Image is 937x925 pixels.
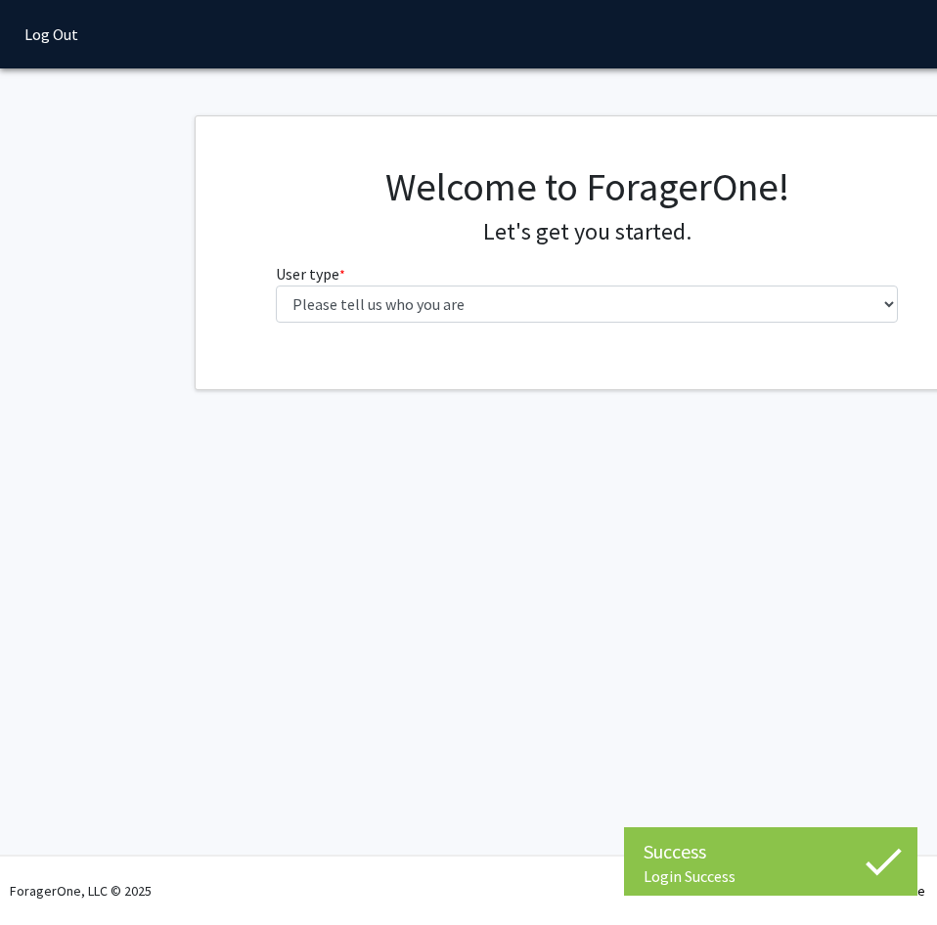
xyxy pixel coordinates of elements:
div: Login Success [644,866,898,886]
label: User type [276,262,345,286]
div: ForagerOne, LLC © 2025 [10,857,152,925]
h4: Let's get you started. [276,218,899,246]
div: Success [644,837,898,866]
h1: Welcome to ForagerOne! [276,163,899,210]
